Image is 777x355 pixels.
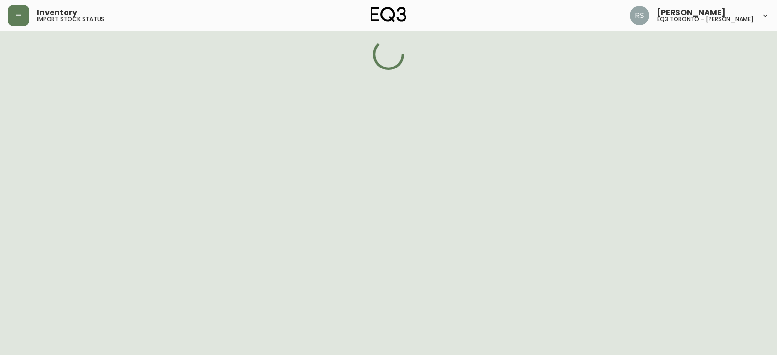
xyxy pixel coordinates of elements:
img: 64b1618fdb9fa04ffc9ed66c691b5a51 [630,6,649,25]
h5: import stock status [37,17,104,22]
span: Inventory [37,9,77,17]
h5: eq3 toronto - [PERSON_NAME] [657,17,754,22]
span: [PERSON_NAME] [657,9,726,17]
img: logo [371,7,406,22]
